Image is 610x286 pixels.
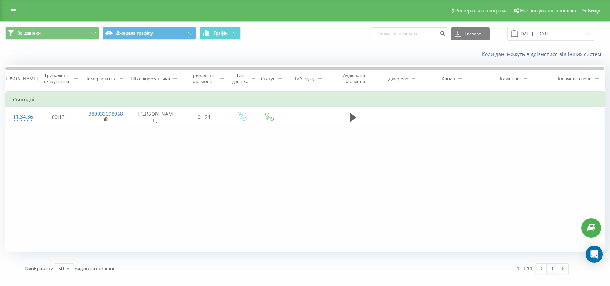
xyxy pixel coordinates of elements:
[261,76,275,82] div: Статус
[455,8,508,14] span: Реферальна програма
[41,72,71,85] div: Тривалість очікування
[337,72,373,85] div: Аудіозапис розмови
[232,72,248,85] div: Тип дзвінка
[214,31,228,36] span: Графік
[451,27,490,40] button: Експорт
[13,110,28,124] div: 11:34:36
[103,27,196,40] button: Джерела трафіку
[6,92,605,107] td: Сьогодні
[482,51,605,57] a: Коли дані можуть відрізнятися вiд інших систем
[547,264,557,274] a: 1
[295,76,315,82] div: Ім'я пулу
[89,110,123,117] a: 380933098968
[84,76,116,82] div: Номер клієнта
[588,8,600,14] span: Вихід
[517,265,532,272] div: 1 - 1 з 1
[129,107,181,127] td: [PERSON_NAME]
[200,27,241,40] button: Графік
[1,76,38,82] div: [PERSON_NAME]
[558,76,592,82] div: Ключове слово
[586,246,603,263] div: Open Intercom Messenger
[5,27,99,40] button: Всі дзвінки
[130,76,170,82] div: ПІБ співробітника
[500,76,521,82] div: Кампанія
[58,265,64,272] div: 50
[520,8,576,14] span: Налаштування профілю
[75,265,114,272] span: рядків на сторінці
[442,76,455,82] div: Канал
[372,27,447,40] input: Пошук за номером
[388,76,408,82] div: Джерело
[188,72,217,85] div: Тривалість розмови
[17,30,41,36] span: Всі дзвінки
[25,265,53,272] span: Відображати
[181,107,227,127] td: 01:24
[35,107,81,127] td: 00:13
